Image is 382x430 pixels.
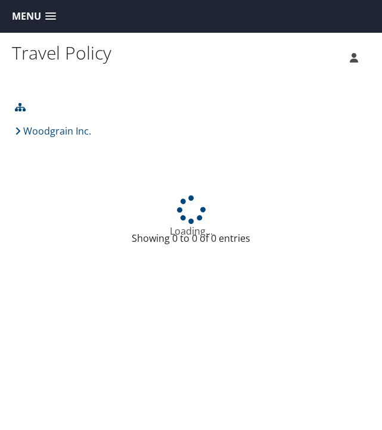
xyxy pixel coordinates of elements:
span: Menu [12,11,41,22]
div: Showing 0 to 0 of 0 entries [21,231,361,251]
h1: Travel Policy [12,40,281,66]
a: Menu [6,7,62,26]
a: Woodgrain Inc. [15,119,91,143]
div: Loading... [12,195,370,238]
